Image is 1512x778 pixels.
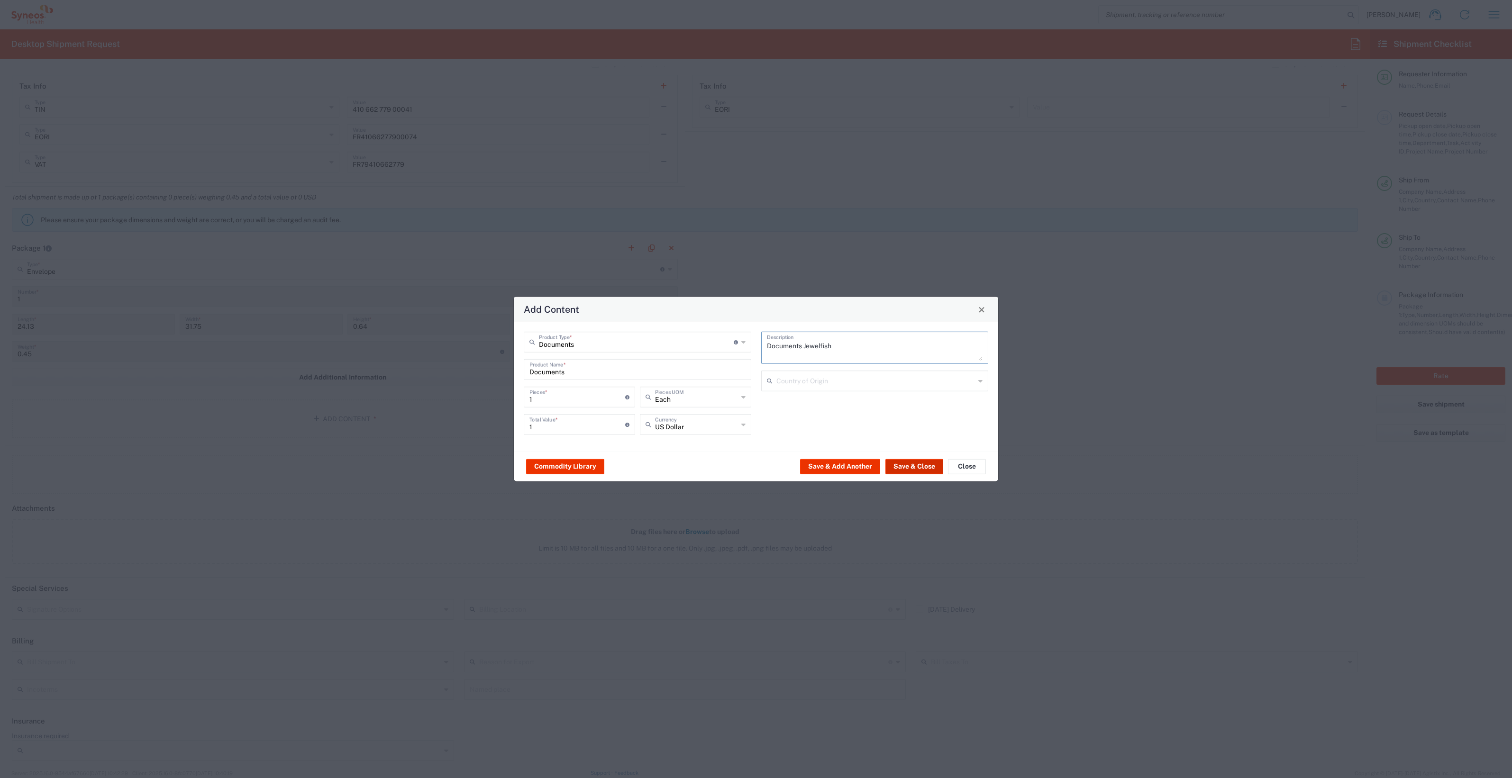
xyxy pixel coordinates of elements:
button: Save & Close [885,459,943,474]
button: Close [975,303,988,316]
button: Save & Add Another [800,459,880,474]
button: Commodity Library [526,459,604,474]
button: Close [948,459,986,474]
h4: Add Content [524,302,579,316]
